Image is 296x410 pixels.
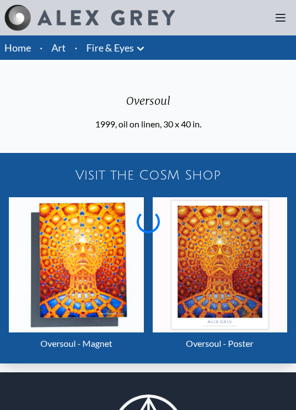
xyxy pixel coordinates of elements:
[153,332,288,355] div: Oversoul - Poster
[9,332,144,355] div: Oversoul - Magnet
[95,117,201,131] div: 1999, oil on linen, 30 x 40 in.
[35,35,47,60] li: ·
[153,197,288,355] a: Oversoul - Poster
[4,157,292,193] a: Visit the CoSM Shop
[95,93,201,117] div: Oversoul
[153,197,288,332] img: Oversoul - Poster
[70,35,82,60] li: ·
[4,42,31,54] a: Home
[9,197,144,355] a: Oversoul - Magnet
[9,197,144,332] img: Oversoul - Magnet
[86,40,134,55] a: Fire & Eyes
[51,40,66,55] a: Art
